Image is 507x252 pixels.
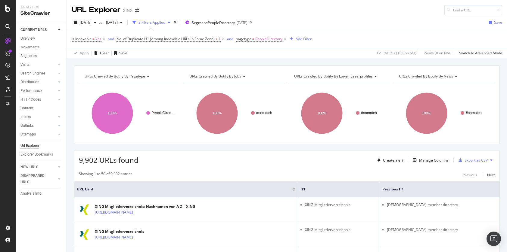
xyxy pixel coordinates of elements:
[20,96,41,103] div: HTTP Codes
[463,171,477,178] button: Previous
[20,27,56,33] a: CURRENT URLS
[487,232,501,246] div: Open Intercom Messenger
[411,156,449,164] button: Manage Columns
[95,204,195,209] div: XING Mitgliederverzeichnis: Nachnamen von A-Z | XING
[376,50,416,56] div: 0.21 % URLs ( 10K on 5M )
[135,8,139,13] div: arrow-right-arrow-left
[123,8,133,14] div: XING
[487,18,502,27] button: Save
[459,50,502,56] div: Switch to Advanced Mode
[465,158,488,163] div: Export as CSV
[361,111,377,115] text: #nomatch
[100,50,109,56] div: Clear
[296,36,312,41] div: Add Filter
[463,172,477,178] div: Previous
[424,50,452,56] div: - Visits ( 0 on N/A )
[419,158,449,163] div: Manage Columns
[20,114,31,120] div: Inlinks
[375,155,403,165] button: Create alert
[72,36,92,41] span: Is Indexable
[95,229,159,234] div: XING Mitgliederverzeichnis
[188,71,280,81] h4: URLs Crawled By Botify By jobs
[288,87,390,139] svg: A chart.
[382,187,488,192] span: Previous H1
[300,187,368,192] span: H1
[317,111,327,115] text: 100%
[252,36,254,41] span: =
[487,172,495,178] div: Next
[92,36,95,41] span: =
[80,20,92,25] span: 2025 Aug. 29th
[293,71,385,81] h4: URLs Crawled By Botify By lower_case_profiles
[20,131,56,138] a: Sitemaps
[457,48,502,58] button: Switch to Advanced Mode
[20,114,56,120] a: Inlinks
[236,36,251,41] span: pagetype
[95,209,133,215] a: [URL][DOMAIN_NAME]
[104,20,118,25] span: 2024 Oct. 20th
[213,111,222,115] text: 100%
[466,111,482,115] text: #nomatch
[305,227,377,232] li: XING Mitgliederverzeichnis
[237,20,247,25] div: [DATE]
[108,36,114,42] button: and
[20,190,42,197] div: Analysis Info
[20,173,56,185] a: DISAPPEARED URLS
[399,74,453,79] span: URLs Crawled By Botify By news
[77,227,92,242] img: main image
[20,190,62,197] a: Analysis Info
[20,79,56,85] a: Distribution
[112,48,127,58] button: Save
[20,88,56,94] a: Performance
[255,35,282,43] span: PeopleDirectory
[444,5,502,15] input: Find a URL
[383,158,403,163] div: Create alert
[184,87,285,139] div: A chart.
[77,202,92,217] img: main image
[494,20,502,25] div: Save
[20,88,42,94] div: Performance
[138,20,165,25] div: 3 Filters Applied
[119,50,127,56] div: Save
[183,18,247,27] button: Segment:PeopleDirectory[DATE]
[117,36,215,41] span: No. of Duplicate H1 (Among Indexable URLs in Same Zone)
[20,105,62,111] a: Content
[20,151,62,158] a: Explorer Bookmarks
[20,70,45,77] div: Search Engines
[72,48,89,58] button: Apply
[20,44,62,50] a: Movements
[83,71,175,81] h4: URLs Crawled By Botify By pagetype
[95,234,133,240] a: [URL][DOMAIN_NAME]
[79,171,132,178] div: Showing 1 to 50 of 9,902 entries
[151,111,175,115] text: PeopleDirec…
[20,79,39,85] div: Distribution
[92,48,109,58] button: Clear
[256,111,272,115] text: #nomatch
[79,155,138,165] span: 9,902 URLs found
[288,35,312,43] button: Add Filter
[487,171,495,178] button: Next
[20,44,39,50] div: Movements
[192,20,235,25] span: Segment: PeopleDirectory
[20,53,62,59] a: Segments
[79,87,181,139] div: A chart.
[305,202,377,208] li: XING Mitgliederverzeichnis
[393,87,495,139] svg: A chart.
[387,227,497,232] li: [DEMOGRAPHIC_DATA] member directory
[216,36,218,41] span: >
[227,36,233,42] button: and
[20,164,38,170] div: NEW URLS
[20,131,36,138] div: Sitemaps
[130,18,173,27] button: 3 Filters Applied
[20,151,53,158] div: Explorer Bookmarks
[95,35,101,43] span: Yes
[20,164,56,170] a: NEW URLS
[219,35,221,43] span: 1
[20,10,62,17] div: SiteCrawler
[173,20,178,26] div: times
[20,173,51,185] div: DISAPPEARED URLS
[456,155,488,165] button: Export as CSV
